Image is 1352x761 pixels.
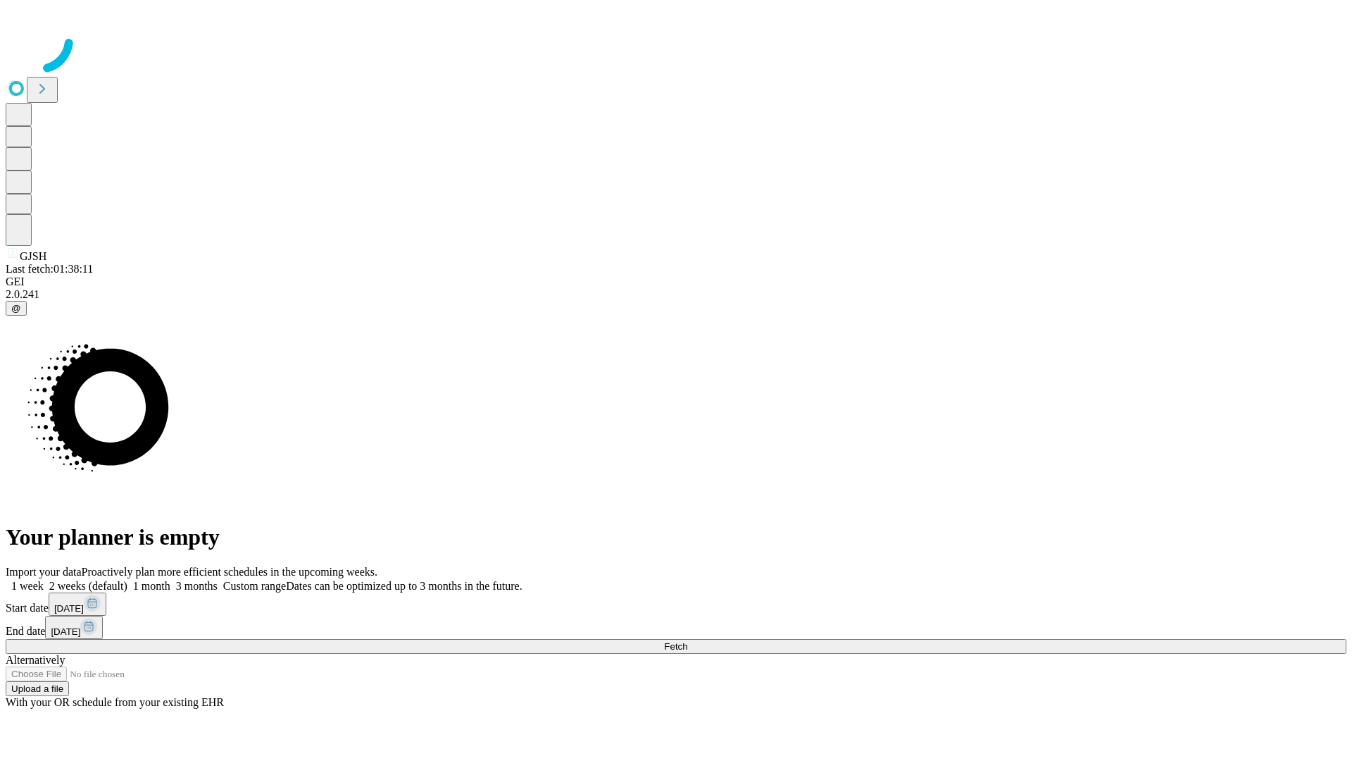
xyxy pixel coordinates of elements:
[223,580,286,592] span: Custom range
[6,654,65,666] span: Alternatively
[286,580,522,592] span: Dates can be optimized up to 3 months in the future.
[20,250,46,262] span: GJSH
[176,580,218,592] span: 3 months
[45,616,103,639] button: [DATE]
[49,593,106,616] button: [DATE]
[6,696,224,708] span: With your OR schedule from your existing EHR
[6,681,69,696] button: Upload a file
[54,603,84,614] span: [DATE]
[6,566,82,578] span: Import your data
[6,639,1346,654] button: Fetch
[11,303,21,314] span: @
[51,626,80,637] span: [DATE]
[6,593,1346,616] div: Start date
[6,288,1346,301] div: 2.0.241
[6,524,1346,550] h1: Your planner is empty
[133,580,170,592] span: 1 month
[82,566,377,578] span: Proactively plan more efficient schedules in the upcoming weeks.
[6,276,1346,288] div: GEI
[6,616,1346,639] div: End date
[49,580,127,592] span: 2 weeks (default)
[11,580,44,592] span: 1 week
[664,641,687,652] span: Fetch
[6,301,27,316] button: @
[6,263,93,275] span: Last fetch: 01:38:11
